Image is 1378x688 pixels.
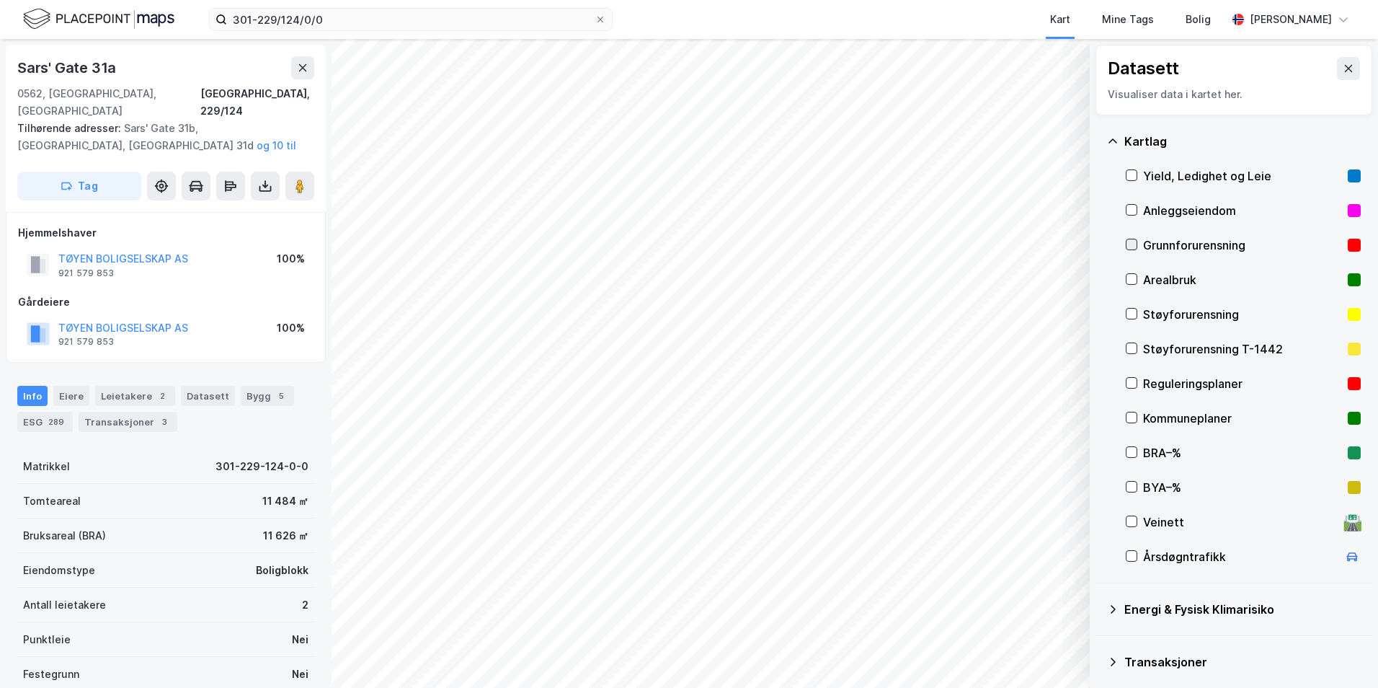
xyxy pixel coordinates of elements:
[1050,11,1070,28] div: Kart
[18,294,314,311] div: Gårdeiere
[277,319,305,337] div: 100%
[1306,619,1378,688] iframe: Chat Widget
[23,596,106,614] div: Antall leietakere
[17,122,124,134] span: Tilhørende adresser:
[1102,11,1154,28] div: Mine Tags
[1143,306,1342,323] div: Støyforurensning
[17,386,48,406] div: Info
[23,562,95,579] div: Eiendomstype
[302,596,308,614] div: 2
[17,172,141,200] button: Tag
[23,493,81,510] div: Tomteareal
[79,412,177,432] div: Transaksjoner
[157,415,172,429] div: 3
[1108,57,1179,80] div: Datasett
[1250,11,1332,28] div: [PERSON_NAME]
[1143,340,1342,358] div: Støyforurensning T-1442
[23,666,79,683] div: Festegrunn
[1143,202,1342,219] div: Anleggseiendom
[1143,444,1342,462] div: BRA–%
[292,666,308,683] div: Nei
[1143,271,1342,288] div: Arealbruk
[53,386,89,406] div: Eiere
[292,631,308,648] div: Nei
[1124,653,1361,671] div: Transaksjoner
[274,389,288,403] div: 5
[95,386,175,406] div: Leietakere
[17,120,303,154] div: Sars' Gate 31b, [GEOGRAPHIC_DATA], [GEOGRAPHIC_DATA] 31d
[17,56,119,79] div: Sars' Gate 31a
[1124,601,1361,618] div: Energi & Fysisk Klimarisiko
[17,85,200,120] div: 0562, [GEOGRAPHIC_DATA], [GEOGRAPHIC_DATA]
[1143,167,1342,185] div: Yield, Ledighet og Leie
[1143,479,1342,496] div: BYA–%
[215,458,308,475] div: 301-229-124-0-0
[23,527,106,544] div: Bruksareal (BRA)
[18,224,314,242] div: Hjemmelshaver
[1143,375,1342,392] div: Reguleringsplaner
[227,9,595,30] input: Søk på adresse, matrikkel, gårdeiere, leietakere eller personer
[181,386,235,406] div: Datasett
[1124,133,1361,150] div: Kartlag
[1143,237,1342,254] div: Grunnforurensning
[200,85,314,120] div: [GEOGRAPHIC_DATA], 229/124
[23,6,174,32] img: logo.f888ab2527a4732fd821a326f86c7f29.svg
[58,336,114,348] div: 921 579 853
[1186,11,1211,28] div: Bolig
[1108,86,1360,103] div: Visualiser data i kartet her.
[241,386,294,406] div: Bygg
[263,527,308,544] div: 11 626 ㎡
[23,631,71,648] div: Punktleie
[58,268,114,279] div: 921 579 853
[1143,513,1338,531] div: Veinett
[1143,548,1338,565] div: Årsdøgntrafikk
[1143,410,1342,427] div: Kommuneplaner
[262,493,308,510] div: 11 484 ㎡
[17,412,73,432] div: ESG
[1343,513,1362,532] div: 🛣️
[277,250,305,268] div: 100%
[155,389,169,403] div: 2
[256,562,308,579] div: Boligblokk
[45,415,67,429] div: 289
[23,458,70,475] div: Matrikkel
